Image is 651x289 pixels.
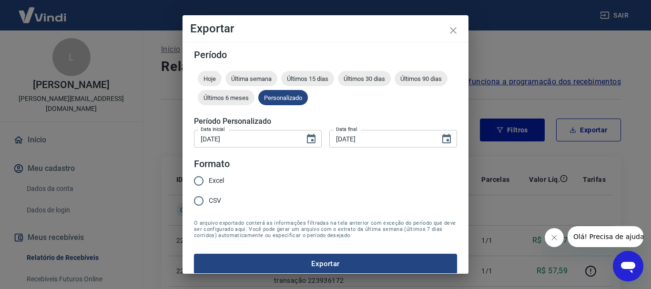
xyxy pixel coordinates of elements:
[194,50,457,60] h5: Período
[302,130,321,149] button: Choose date, selected date is 15 de ago de 2025
[194,157,230,171] legend: Formato
[198,90,254,105] div: Últimos 6 meses
[225,75,277,82] span: Última semana
[194,117,457,126] h5: Período Personalizado
[338,75,391,82] span: Últimos 30 dias
[198,94,254,101] span: Últimos 6 meses
[198,71,222,86] div: Hoje
[281,71,334,86] div: Últimos 15 dias
[194,254,457,274] button: Exportar
[395,75,448,82] span: Últimos 90 dias
[209,176,224,186] span: Excel
[437,130,456,149] button: Choose date, selected date is 21 de ago de 2025
[329,130,433,148] input: DD/MM/YYYY
[201,126,225,133] label: Data inicial
[258,94,308,101] span: Personalizado
[258,90,308,105] div: Personalizado
[194,130,298,148] input: DD/MM/YYYY
[395,71,448,86] div: Últimos 90 dias
[613,251,643,281] iframe: Botão para abrir a janela de mensagens
[442,19,465,42] button: close
[198,75,222,82] span: Hoje
[190,23,461,34] h4: Exportar
[545,228,564,247] iframe: Fechar mensagem
[336,126,357,133] label: Data final
[6,7,80,14] span: Olá! Precisa de ajuda?
[281,75,334,82] span: Últimos 15 dias
[568,226,643,247] iframe: Mensagem da empresa
[209,196,221,206] span: CSV
[338,71,391,86] div: Últimos 30 dias
[225,71,277,86] div: Última semana
[194,220,457,239] span: O arquivo exportado conterá as informações filtradas na tela anterior com exceção do período que ...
